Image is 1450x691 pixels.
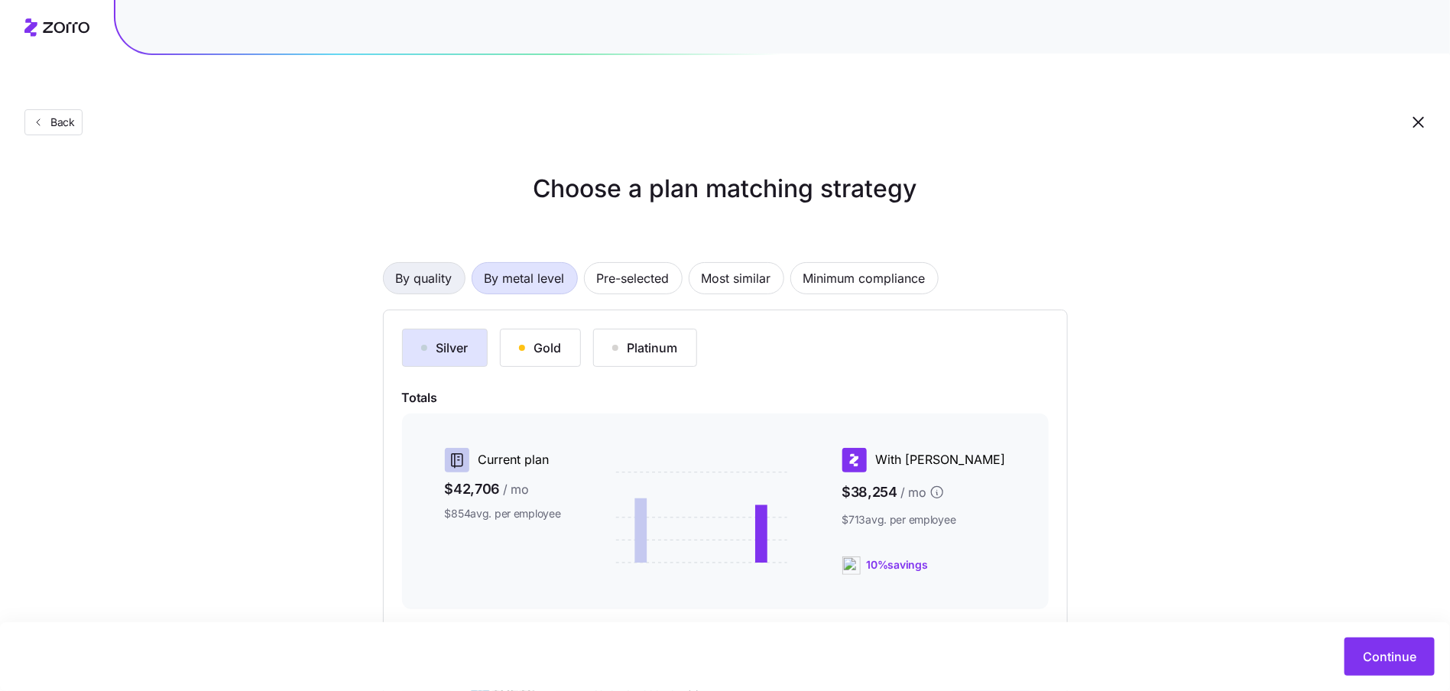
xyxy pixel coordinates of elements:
span: Most similar [702,263,771,294]
span: $713 avg. per employee [842,512,1006,527]
span: $42,706 [445,479,561,501]
div: Platinum [612,339,678,357]
button: Back [24,109,83,135]
img: ai-icon.png [842,556,861,575]
span: 10% savings [867,557,928,573]
div: Silver [421,339,469,357]
span: Totals [402,388,1049,407]
span: Minimum compliance [803,263,926,294]
h1: Choose a plan matching strategy [383,170,1068,207]
button: Continue [1345,637,1435,676]
span: Pre-selected [597,263,670,294]
span: / mo [900,483,926,502]
span: Back [44,115,75,130]
button: Pre-selected [584,262,683,294]
span: Continue [1363,647,1416,666]
div: Current plan [445,448,561,472]
span: By metal level [485,263,565,294]
button: By quality [383,262,465,294]
button: Most similar [689,262,784,294]
div: With [PERSON_NAME] [842,448,1006,472]
div: Gold [519,339,562,357]
span: By quality [396,263,453,294]
button: Platinum [593,329,697,367]
button: By metal level [472,262,578,294]
span: $854 avg. per employee [445,506,561,521]
button: Minimum compliance [790,262,939,294]
button: Silver [402,329,488,367]
button: Gold [500,329,581,367]
span: $38,254 [842,479,1006,507]
span: / mo [503,480,529,499]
